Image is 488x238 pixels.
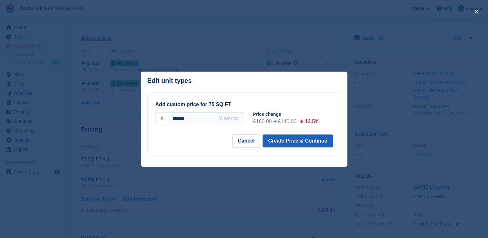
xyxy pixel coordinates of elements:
[305,118,319,125] div: 12.5%
[253,111,338,118] div: Price change
[155,101,333,108] div: Add custom price for 75 SQ FT
[471,6,482,17] button: close
[253,118,272,125] div: £160.00
[232,134,260,147] button: Cancel
[263,134,333,147] button: Create Price & Continue
[147,77,192,84] p: Edit unit types
[278,118,296,125] div: £140.00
